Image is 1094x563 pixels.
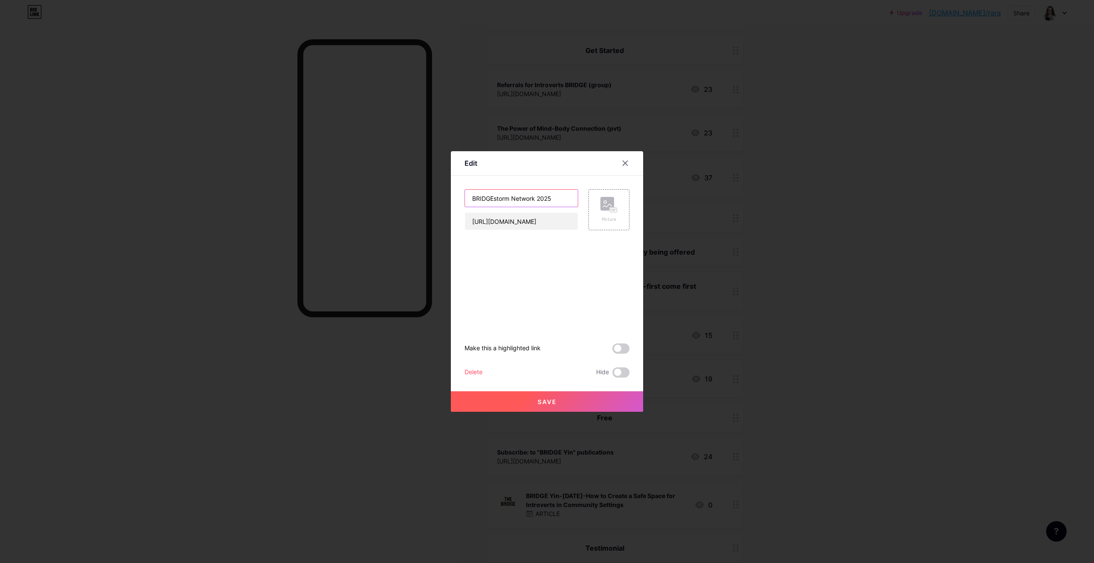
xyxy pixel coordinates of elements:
input: Title [465,190,578,207]
div: Picture [600,216,618,223]
div: Make this a highlighted link [465,343,541,354]
span: Hide [596,367,609,378]
span: Save [538,398,557,405]
div: Delete [465,367,482,378]
input: URL [465,213,578,230]
button: Save [451,391,643,412]
div: Edit [465,158,477,168]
